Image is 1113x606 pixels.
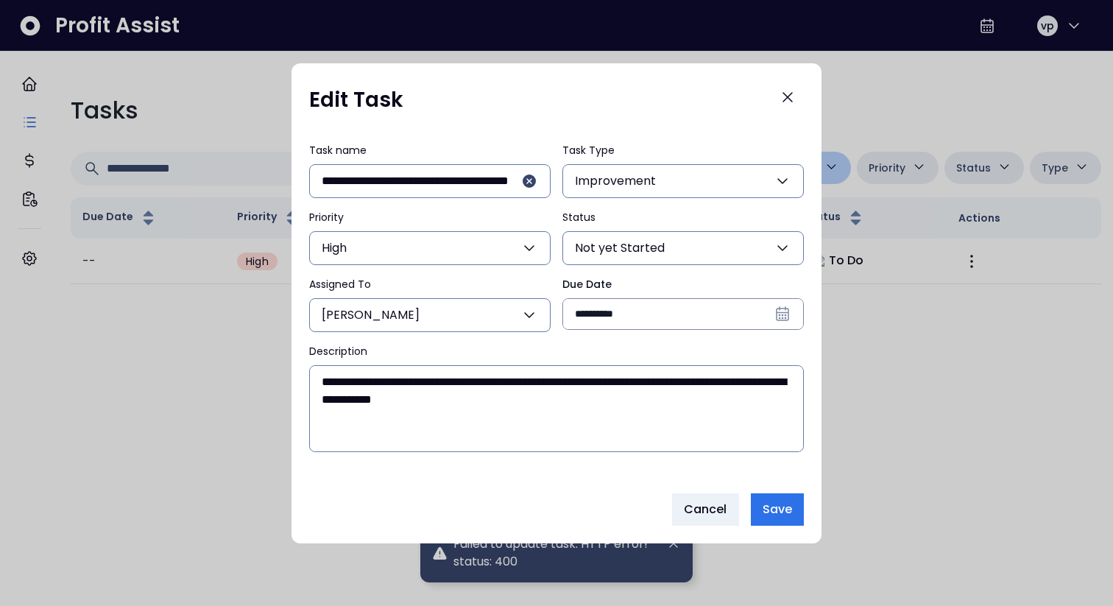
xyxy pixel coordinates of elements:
[520,172,538,190] button: Clear input
[771,81,804,113] button: Close
[309,277,371,292] span: Assigned To
[562,143,615,158] span: Task Type
[322,306,420,324] span: [PERSON_NAME]
[763,501,792,518] span: Save
[562,210,596,225] span: Status
[322,239,347,257] span: High
[575,239,665,257] span: Not yet Started
[309,210,344,225] span: Priority
[575,172,656,190] span: Improvement
[751,493,804,526] button: Save
[309,87,403,113] h1: Edit Task
[309,143,367,158] span: Task name
[309,344,367,359] span: Description
[684,501,727,518] span: Cancel
[672,493,739,526] button: Cancel
[771,302,794,325] button: Open calendar
[562,277,804,292] label: Due Date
